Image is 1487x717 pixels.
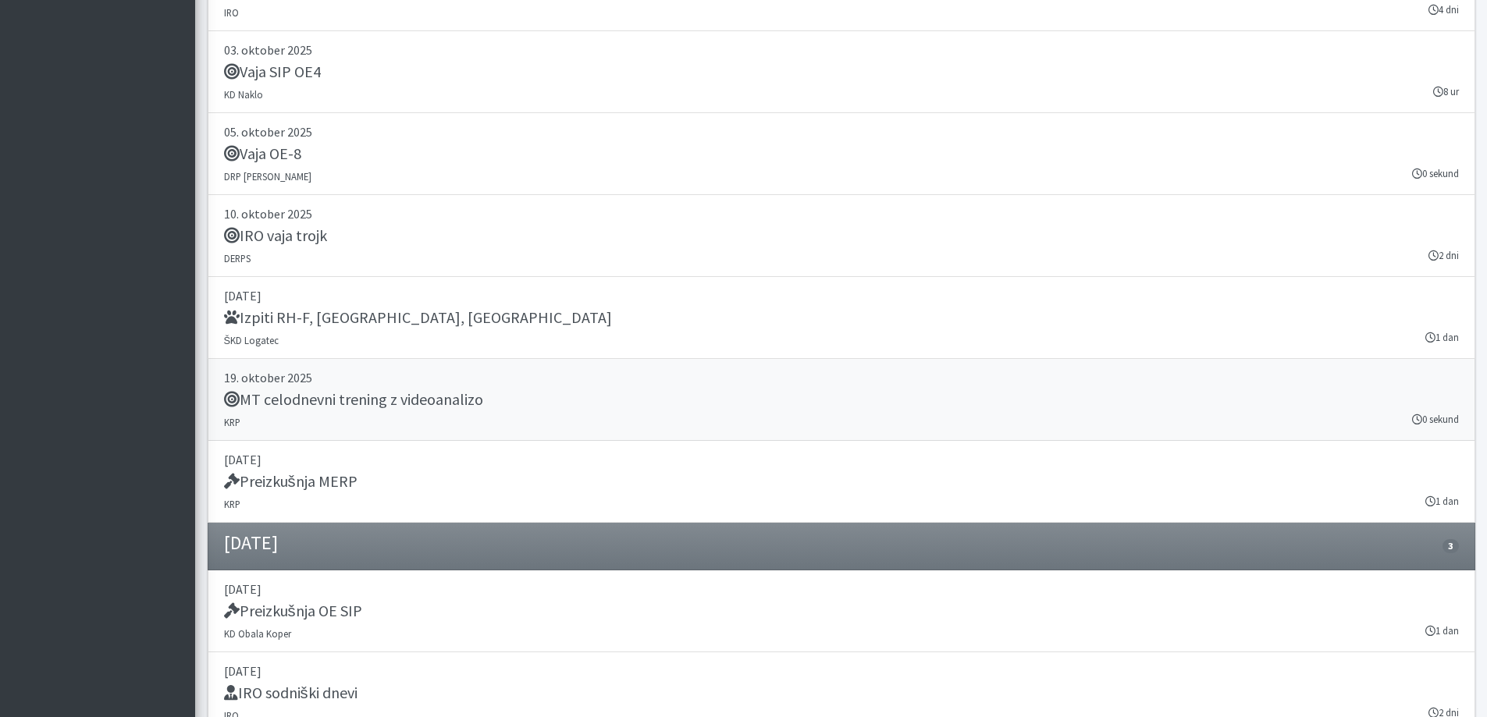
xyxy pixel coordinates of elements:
small: 1 dan [1425,623,1459,638]
a: 05. oktober 2025 Vaja OE-8 DRP [PERSON_NAME] 0 sekund [208,113,1475,195]
p: 05. oktober 2025 [224,122,1459,141]
h5: Vaja OE-8 [224,144,301,163]
small: KD Naklo [224,88,263,101]
h4: [DATE] [224,532,278,555]
h5: IRO vaja trojk [224,226,327,245]
small: IRO [224,6,239,19]
p: [DATE] [224,286,1459,305]
small: 0 sekund [1412,412,1459,427]
span: 3 [1443,539,1458,553]
a: 19. oktober 2025 MT celodnevni trening z videoanalizo KRP 0 sekund [208,359,1475,441]
small: 1 dan [1425,330,1459,345]
h5: Preizkušnja MERP [224,472,358,491]
a: [DATE] Izpiti RH-F, [GEOGRAPHIC_DATA], [GEOGRAPHIC_DATA] ŠKD Logatec 1 dan [208,277,1475,359]
h5: Preizkušnja OE SIP [224,602,362,620]
small: KRP [224,416,240,428]
small: 2 dni [1428,248,1459,263]
p: [DATE] [224,580,1459,598]
small: KD Obala Koper [224,627,291,640]
small: 4 dni [1428,2,1459,17]
p: [DATE] [224,450,1459,469]
p: [DATE] [224,662,1459,680]
a: 03. oktober 2025 Vaja SIP OE4 KD Naklo 8 ur [208,31,1475,113]
small: 0 sekund [1412,166,1459,181]
small: 1 dan [1425,494,1459,509]
small: DERPS [224,252,251,264]
small: ŠKD Logatec [224,334,279,346]
h5: MT celodnevni trening z videoanalizo [224,390,483,409]
a: 10. oktober 2025 IRO vaja trojk DERPS 2 dni [208,195,1475,277]
p: 19. oktober 2025 [224,368,1459,387]
h5: Izpiti RH-F, [GEOGRAPHIC_DATA], [GEOGRAPHIC_DATA] [224,308,612,327]
h5: Vaja SIP OE4 [224,62,321,81]
h5: IRO sodniški dnevi [224,683,358,702]
small: KRP [224,498,240,510]
a: [DATE] Preizkušnja MERP KRP 1 dan [208,441,1475,523]
small: 8 ur [1433,84,1459,99]
p: 10. oktober 2025 [224,204,1459,223]
p: 03. oktober 2025 [224,41,1459,59]
small: DRP [PERSON_NAME] [224,170,311,183]
a: [DATE] Preizkušnja OE SIP KD Obala Koper 1 dan [208,570,1475,652]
